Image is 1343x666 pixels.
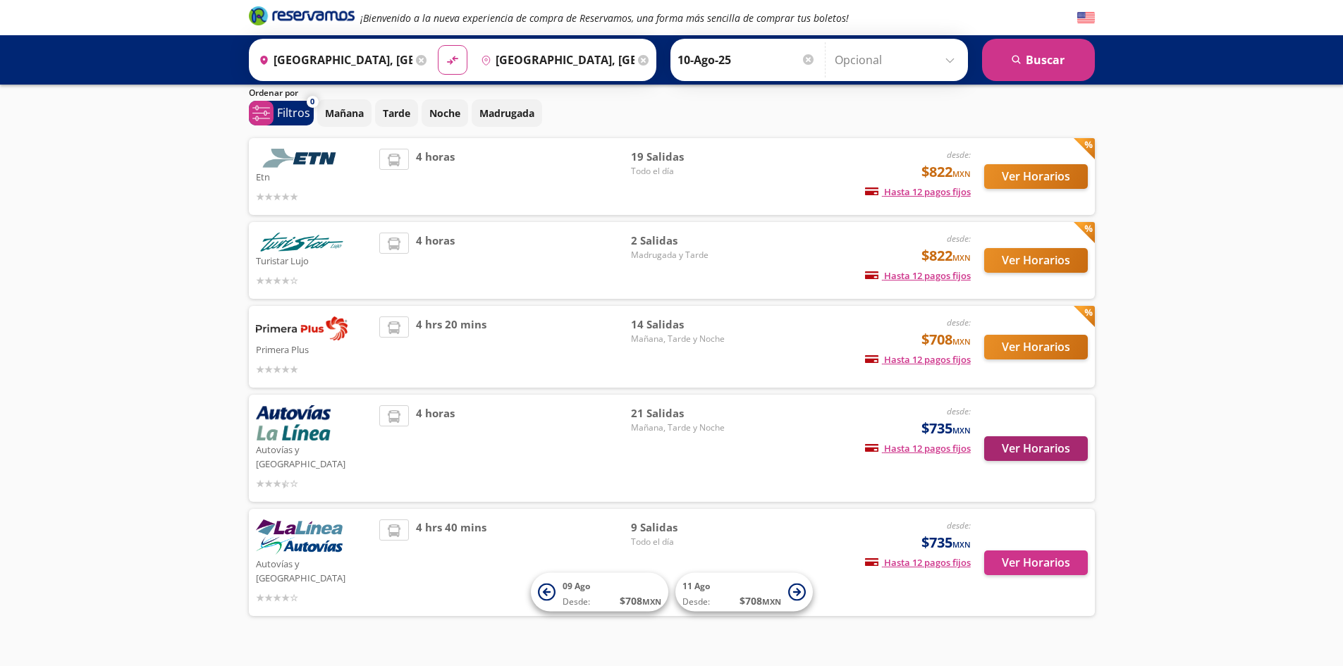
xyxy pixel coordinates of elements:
[416,316,486,377] span: 4 hrs 20 mins
[475,42,634,78] input: Buscar Destino
[256,316,348,340] img: Primera Plus
[631,405,730,421] span: 21 Salidas
[1077,9,1095,27] button: English
[982,39,1095,81] button: Buscar
[256,168,373,185] p: Etn
[256,519,343,555] img: Autovías y La Línea
[631,519,730,536] span: 9 Salidas
[631,149,730,165] span: 19 Salidas
[249,5,355,26] i: Brand Logo
[952,336,971,347] small: MXN
[921,329,971,350] span: $708
[631,333,730,345] span: Mañana, Tarde y Noche
[422,99,468,127] button: Noche
[952,252,971,263] small: MXN
[563,580,590,592] span: 09 Ago
[952,168,971,179] small: MXN
[249,101,314,125] button: 0Filtros
[984,335,1088,359] button: Ver Horarios
[947,405,971,417] em: desde:
[682,580,710,592] span: 11 Ago
[249,5,355,30] a: Brand Logo
[677,42,816,78] input: Elegir Fecha
[253,42,412,78] input: Buscar Origen
[984,436,1088,461] button: Ver Horarios
[631,165,730,178] span: Todo el día
[429,106,460,121] p: Noche
[675,573,813,612] button: 11 AgoDesde:$708MXN
[921,532,971,553] span: $735
[256,405,331,440] img: Autovías y La Línea
[921,418,971,439] span: $735
[947,316,971,328] em: desde:
[921,245,971,266] span: $822
[865,442,971,455] span: Hasta 12 pagos fijos
[563,596,590,608] span: Desde:
[835,42,961,78] input: Opcional
[984,248,1088,273] button: Ver Horarios
[631,316,730,333] span: 14 Salidas
[416,519,486,605] span: 4 hrs 40 mins
[531,573,668,612] button: 09 AgoDesde:$708MXN
[947,519,971,531] em: desde:
[375,99,418,127] button: Tarde
[631,421,730,434] span: Mañana, Tarde y Noche
[256,555,373,585] p: Autovías y [GEOGRAPHIC_DATA]
[620,593,661,608] span: $ 708
[631,233,730,249] span: 2 Salidas
[952,425,971,436] small: MXN
[631,249,730,261] span: Madrugada y Tarde
[416,233,455,288] span: 4 horas
[317,99,372,127] button: Mañana
[865,556,971,569] span: Hasta 12 pagos fijos
[249,87,298,99] p: Ordenar por
[416,149,455,204] span: 4 horas
[383,106,410,121] p: Tarde
[984,550,1088,575] button: Ver Horarios
[947,149,971,161] em: desde:
[642,596,661,607] small: MXN
[952,539,971,550] small: MXN
[256,233,348,252] img: Turistar Lujo
[256,340,373,357] p: Primera Plus
[310,96,314,108] span: 0
[325,106,364,121] p: Mañana
[472,99,542,127] button: Madrugada
[984,164,1088,189] button: Ver Horarios
[762,596,781,607] small: MXN
[947,233,971,245] em: desde:
[740,593,781,608] span: $ 708
[682,596,710,608] span: Desde:
[865,353,971,366] span: Hasta 12 pagos fijos
[416,405,455,491] span: 4 horas
[479,106,534,121] p: Madrugada
[256,149,348,168] img: Etn
[277,104,310,121] p: Filtros
[921,161,971,183] span: $822
[256,252,373,269] p: Turistar Lujo
[865,185,971,198] span: Hasta 12 pagos fijos
[256,440,373,471] p: Autovías y [GEOGRAPHIC_DATA]
[631,536,730,548] span: Todo el día
[360,11,849,25] em: ¡Bienvenido a la nueva experiencia de compra de Reservamos, una forma más sencilla de comprar tus...
[865,269,971,282] span: Hasta 12 pagos fijos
